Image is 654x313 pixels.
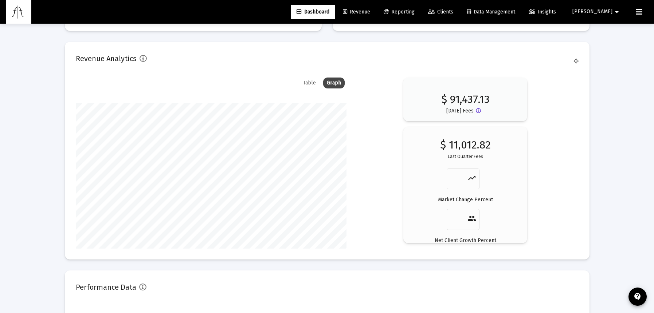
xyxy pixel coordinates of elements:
span: [PERSON_NAME] [572,9,612,15]
button: [PERSON_NAME] [564,4,630,19]
a: Data Management [461,5,521,19]
mat-icon: trending_up [467,174,476,182]
img: Dashboard [11,5,26,19]
span: Dashboard [297,9,329,15]
p: $ 11,012.82 [440,141,491,148]
a: Clients [422,5,459,19]
a: Insights [523,5,562,19]
p: $ 91,437.13 [441,88,490,103]
div: Graph [323,78,345,88]
a: Reporting [378,5,420,19]
h2: Revenue Analytics [76,53,137,64]
mat-icon: arrow_drop_down [612,5,621,19]
span: Revenue [343,9,370,15]
mat-icon: Button that displays a tooltip when focused or hovered over [475,108,484,116]
p: Net Client Growth Percent [435,237,496,244]
span: Clients [428,9,453,15]
mat-icon: people [467,214,476,223]
a: Dashboard [291,5,335,19]
mat-icon: contact_support [633,292,642,301]
p: Market Change Percent [438,196,493,203]
h2: Performance Data [76,281,136,293]
span: Data Management [467,9,515,15]
span: Insights [529,9,556,15]
span: Reporting [384,9,415,15]
div: Table [299,78,320,88]
p: Last Quarter Fees [448,153,483,160]
a: Revenue [337,5,376,19]
p: [DATE] Fees [446,107,474,115]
